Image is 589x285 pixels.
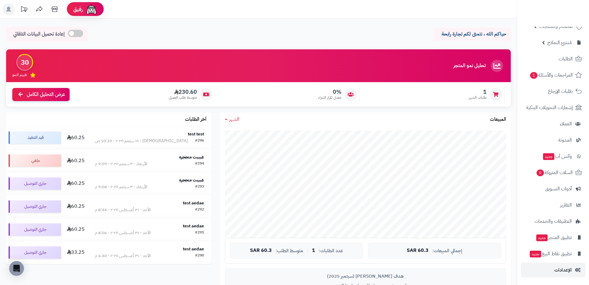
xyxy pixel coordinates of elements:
[64,126,88,149] td: 60.25
[558,136,572,144] span: المدونة
[183,200,204,206] strong: test aedae
[453,63,486,69] h3: تحليل نمو المتجر
[521,181,585,196] a: أدوات التسويق
[169,95,197,100] span: متوسط طلب العميل
[13,31,65,38] span: إعادة تحميل البيانات التلقائي
[12,72,27,78] span: تقييم النمو
[185,117,206,122] h3: آخر الطلبات
[9,177,61,190] div: جاري التوصيل
[318,95,341,100] span: معدل تكرار الشراء
[195,184,204,190] div: #293
[179,177,204,183] strong: غيييث متججرة
[530,72,538,79] span: 1
[9,154,61,167] div: ملغي
[548,87,573,96] span: طلبات الإرجاع
[225,116,239,123] a: الشهر
[490,117,506,122] h3: المبيعات
[536,168,573,177] span: السلات المتروكة
[195,230,204,236] div: #291
[95,184,147,190] div: الأربعاء - ٣ سبتمبر ٢٠٢٥ - 9:08 م
[521,100,585,115] a: إشعارات التحويلات البنكية
[9,131,61,144] div: قيد التنفيذ
[521,84,585,99] a: طلبات الإرجاع
[521,68,585,82] a: المراجعات والأسئلة1
[521,116,585,131] a: العملاء
[521,133,585,147] a: المدونة
[543,153,554,160] span: جديد
[195,138,204,144] div: #296
[179,154,204,160] strong: غيييث متججرة
[27,91,65,98] span: عرض التحليل الكامل
[542,152,572,161] span: وآتس آب
[534,217,572,226] span: التطبيقات والخدمات
[95,161,147,167] div: الأربعاء - ٣ سبتمبر ٢٠٢٥ - 9:09 م
[469,95,487,100] span: طلبات الشهر
[64,172,88,195] td: 60.25
[521,165,585,180] a: السلات المتروكة0
[64,149,88,172] td: 60.25
[439,31,506,38] p: حياكم الله ، نتمنى لكم تجارة رابحة
[521,51,585,66] a: الطلبات
[559,55,573,63] span: الطلبات
[407,248,429,253] span: 60.3 SAR
[432,248,462,253] span: إجمالي المبيعات:
[275,248,303,253] span: متوسط الطلب:
[560,201,572,209] span: التقارير
[307,248,308,253] span: |
[95,207,151,213] div: الأحد - ٣١ أغسطس ٢٠٢٥ - 8:44 م
[318,89,341,95] span: 0%
[12,88,70,101] a: عرض التحليل الكامل
[9,223,61,236] div: جاري التوصيل
[529,249,572,258] span: تطبيق نقاط البيع
[526,103,573,112] span: إشعارات التحويلات البنكية
[521,149,585,164] a: وآتس آبجديد
[9,200,61,213] div: جاري التوصيل
[188,131,204,137] strong: test test
[521,246,585,261] a: تطبيق نقاط البيعجديد
[521,198,585,212] a: التقارير
[545,184,572,193] span: أدوات التسويق
[560,120,572,128] span: العملاء
[64,195,88,218] td: 60.25
[9,246,61,259] div: جاري التوصيل
[73,6,83,13] span: رفيق
[229,116,239,123] span: الشهر
[169,89,197,95] span: 230.60
[547,10,583,23] img: logo-2.png
[469,89,487,95] span: 1
[64,241,88,264] td: 33.25
[319,248,343,253] span: عدد الطلبات:
[536,233,572,242] span: تطبيق المتجر
[195,207,204,213] div: #292
[9,261,24,276] div: Open Intercom Messenger
[536,169,544,177] span: 0
[547,38,572,47] span: مُنشئ النماذج
[230,273,501,279] div: هدف [PERSON_NAME] (سبتمبر 2025)
[250,248,272,253] span: 60.3 SAR
[95,253,151,259] div: الأحد - ٣١ أغسطس ٢٠٢٥ - 6:40 م
[195,253,204,259] div: #290
[95,138,188,144] div: [DEMOGRAPHIC_DATA] - ١٥ سبتمبر ٢٠٢٥ - 10:20 ص
[64,218,88,241] td: 60.25
[95,230,151,236] div: الأحد - ٣١ أغسطس ٢٠٢٥ - 8:06 م
[521,263,585,277] a: الإعدادات
[195,161,204,167] div: #294
[183,223,204,229] strong: test aedae
[521,214,585,229] a: التطبيقات والخدمات
[521,230,585,245] a: تطبيق المتجرجديد
[530,251,541,257] span: جديد
[16,3,32,17] a: تحديثات المنصة
[183,246,204,252] strong: test aedae
[85,3,98,15] img: ai-face.png
[312,248,315,253] span: 1
[529,71,573,79] span: المراجعات والأسئلة
[554,266,572,274] span: الإعدادات
[536,234,548,241] span: جديد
